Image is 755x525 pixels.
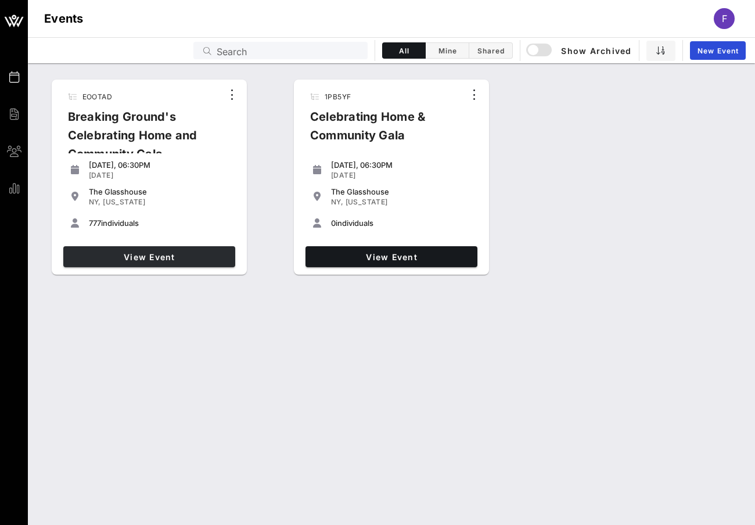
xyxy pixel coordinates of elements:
[346,197,388,206] span: [US_STATE]
[331,187,473,196] div: The Glasshouse
[331,171,473,180] div: [DATE]
[89,218,101,228] span: 777
[301,107,465,154] div: Celebrating Home & Community Gala
[690,41,746,60] a: New Event
[331,160,473,170] div: [DATE], 06:30PM
[63,246,235,267] a: View Event
[89,160,231,170] div: [DATE], 06:30PM
[528,44,631,57] span: Show Archived
[331,197,343,206] span: NY,
[310,252,473,262] span: View Event
[89,187,231,196] div: The Glasshouse
[331,218,473,228] div: individuals
[527,40,632,61] button: Show Archived
[103,197,145,206] span: [US_STATE]
[390,46,418,55] span: All
[82,92,112,101] span: EOOTAD
[331,218,336,228] span: 0
[426,42,469,59] button: Mine
[89,171,231,180] div: [DATE]
[325,92,351,101] span: 1PB5YF
[722,13,727,24] span: F
[89,218,231,228] div: individuals
[59,107,222,172] div: Breaking Ground's Celebrating Home and Community Gala
[469,42,513,59] button: Shared
[714,8,735,29] div: F
[44,9,84,28] h1: Events
[433,46,462,55] span: Mine
[382,42,426,59] button: All
[89,197,101,206] span: NY,
[68,252,231,262] span: View Event
[697,46,739,55] span: New Event
[305,246,477,267] a: View Event
[476,46,505,55] span: Shared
